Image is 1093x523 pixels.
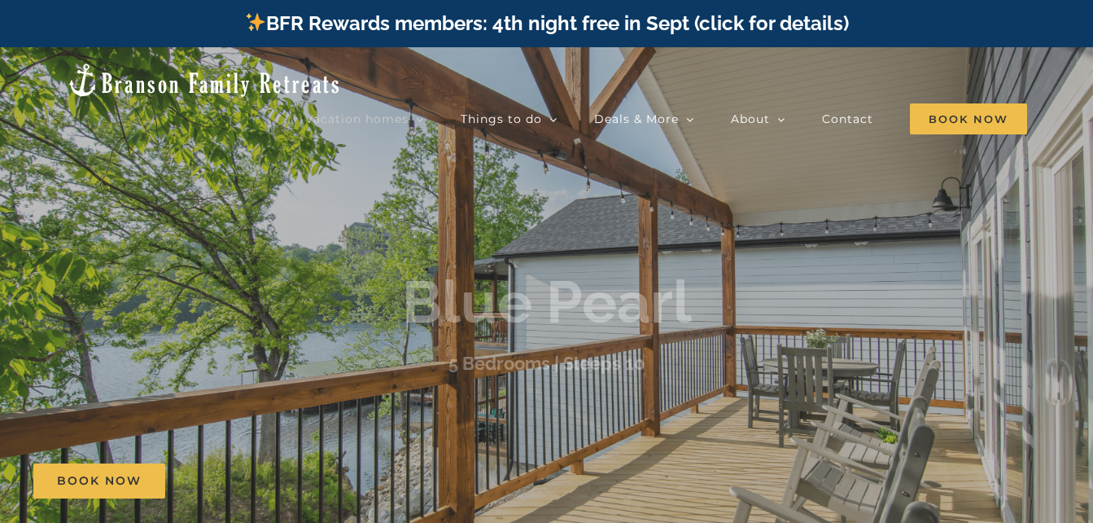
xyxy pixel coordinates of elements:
span: Contact [822,113,873,125]
a: Deals & More [594,103,694,135]
span: About [731,113,770,125]
a: Things to do [461,103,557,135]
a: Contact [822,103,873,135]
span: Deals & More [594,113,679,125]
a: About [731,103,785,135]
a: Book Now [33,464,165,499]
h3: 5 Bedrooms | Sleeps 10 [448,353,645,374]
img: ✨ [246,12,265,32]
img: Branson Family Retreats Logo [66,62,342,99]
span: Things to do [461,113,542,125]
b: Blue Pearl [402,268,692,337]
span: Book Now [57,474,142,488]
a: Vacation homes [305,103,424,135]
span: Book Now [910,103,1027,134]
nav: Main Menu [305,103,1027,135]
a: BFR Rewards members: 4th night free in Sept (click for details) [244,11,849,35]
span: Vacation homes [305,113,409,125]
